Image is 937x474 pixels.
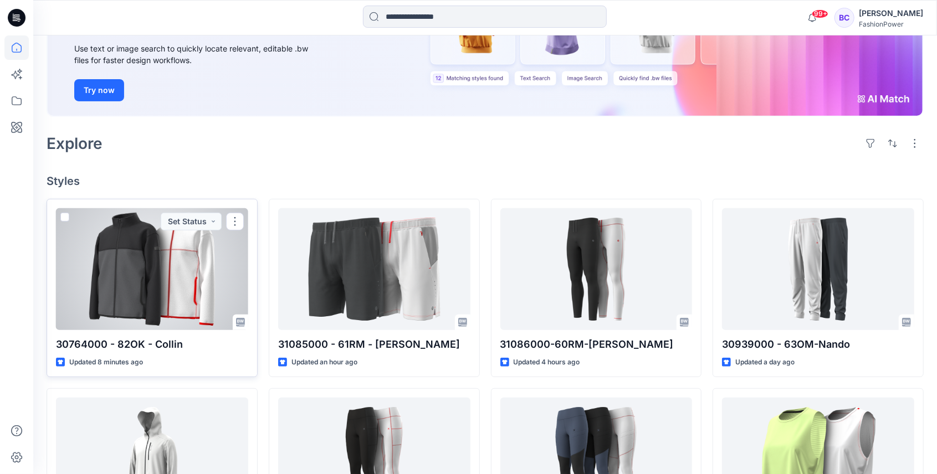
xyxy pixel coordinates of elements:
a: 31086000-60RM-Renee [500,208,693,330]
h2: Explore [47,135,103,152]
p: Updated a day ago [735,357,795,368]
p: Updated 4 hours ago [514,357,580,368]
a: 31085000 - 61RM - Rufus [278,208,470,330]
div: BC [834,8,854,28]
span: 99+ [812,9,828,18]
p: Updated an hour ago [291,357,357,368]
div: Use text or image search to quickly locate relevant, editable .bw files for faster design workflows. [74,43,324,66]
h4: Styles [47,174,924,188]
button: Try now [74,79,124,101]
p: Updated 8 minutes ago [69,357,143,368]
p: 31086000-60RM-[PERSON_NAME] [500,337,693,352]
span: AI Match [214,12,301,36]
div: [PERSON_NAME] [859,7,923,20]
p: 30764000 - 82OK - Collin [56,337,248,352]
a: 30939000 - 63OM-Nando [722,208,914,330]
a: 30764000 - 82OK - Collin [56,208,248,330]
p: 31085000 - 61RM - [PERSON_NAME] [278,337,470,352]
p: 30939000 - 63OM-Nando [722,337,914,352]
div: FashionPower [859,20,923,28]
